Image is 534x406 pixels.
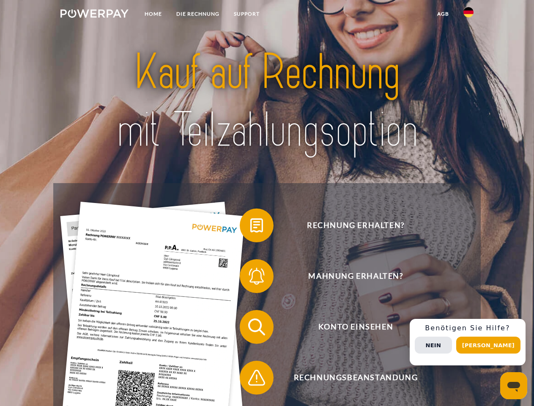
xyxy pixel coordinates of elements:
span: Rechnungsbeanstandung [252,361,459,395]
div: Schnellhilfe [410,319,526,365]
img: logo-powerpay-white.svg [60,9,129,18]
span: Konto einsehen [252,310,459,344]
iframe: Schaltfläche zum Öffnen des Messaging-Fensters [500,372,527,399]
span: Mahnung erhalten? [252,259,459,293]
button: Rechnung erhalten? [240,208,460,242]
button: Rechnungsbeanstandung [240,361,460,395]
button: Nein [415,337,452,354]
a: SUPPORT [227,6,267,22]
span: Rechnung erhalten? [252,208,459,242]
img: qb_search.svg [246,316,267,337]
img: title-powerpay_de.svg [81,41,453,162]
a: DIE RECHNUNG [169,6,227,22]
img: qb_warning.svg [246,367,267,388]
h3: Benötigen Sie Hilfe? [415,324,520,332]
button: Konto einsehen [240,310,460,344]
img: de [463,7,474,17]
a: Home [137,6,169,22]
button: [PERSON_NAME] [456,337,520,354]
button: Mahnung erhalten? [240,259,460,293]
img: qb_bell.svg [246,266,267,287]
img: qb_bill.svg [246,215,267,236]
a: agb [430,6,456,22]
